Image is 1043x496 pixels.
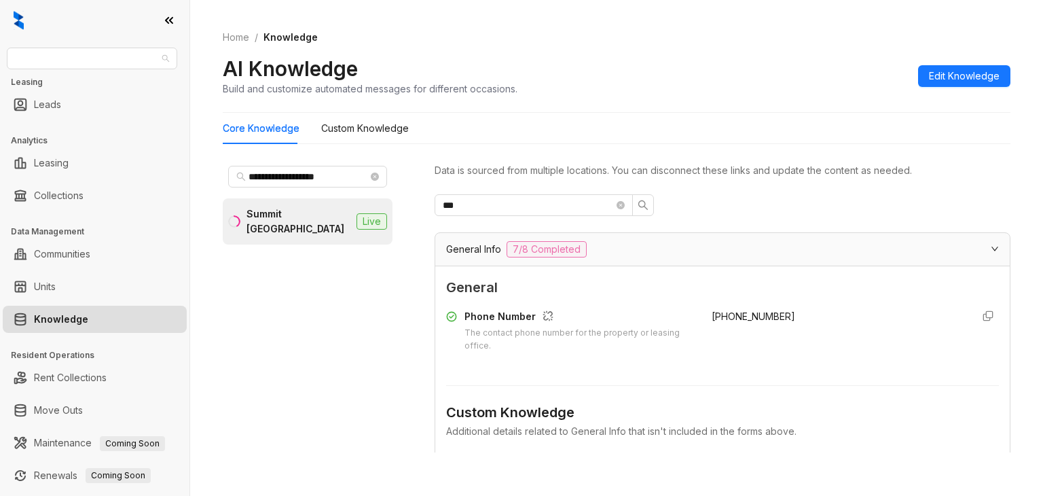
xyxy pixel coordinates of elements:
[34,397,83,424] a: Move Outs
[11,349,189,361] h3: Resident Operations
[246,207,351,236] div: Summit [GEOGRAPHIC_DATA]
[3,241,187,268] li: Communities
[15,48,169,69] span: Raintree Partners
[446,242,501,257] span: General Info
[435,163,1010,178] div: Data is sourced from multiple locations. You can disconnect these links and update the content as...
[435,233,1010,266] div: General Info7/8 Completed
[464,327,695,353] div: The contact phone number for the property or leasing office.
[263,31,318,43] span: Knowledge
[371,173,379,181] span: close-circle
[34,241,90,268] a: Communities
[3,182,187,209] li: Collections
[3,149,187,177] li: Leasing
[223,82,517,96] div: Build and customize automated messages for different occasions.
[34,91,61,118] a: Leads
[34,182,84,209] a: Collections
[991,245,999,253] span: expanded
[321,121,409,136] div: Custom Knowledge
[3,429,187,457] li: Maintenance
[100,436,165,451] span: Coming Soon
[3,306,187,333] li: Knowledge
[34,273,56,300] a: Units
[223,56,358,82] h2: AI Knowledge
[3,273,187,300] li: Units
[617,201,625,209] span: close-circle
[3,364,187,391] li: Rent Collections
[918,65,1010,87] button: Edit Knowledge
[446,424,999,439] div: Additional details related to General Info that isn't included in the forms above.
[220,30,252,45] a: Home
[14,11,24,30] img: logo
[34,306,88,333] a: Knowledge
[3,462,187,489] li: Renewals
[11,76,189,88] h3: Leasing
[446,402,999,423] div: Custom Knowledge
[712,311,795,322] span: [PHONE_NUMBER]
[86,468,151,483] span: Coming Soon
[3,397,187,424] li: Move Outs
[356,213,387,230] span: Live
[34,149,69,177] a: Leasing
[929,69,1000,84] span: Edit Knowledge
[11,135,189,147] h3: Analytics
[3,91,187,118] li: Leads
[638,200,648,211] span: search
[255,30,258,45] li: /
[11,226,189,238] h3: Data Management
[446,277,999,298] span: General
[236,172,246,181] span: search
[34,364,107,391] a: Rent Collections
[223,121,299,136] div: Core Knowledge
[34,462,151,489] a: RenewalsComing Soon
[464,309,695,327] div: Phone Number
[507,241,587,258] span: 7/8 Completed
